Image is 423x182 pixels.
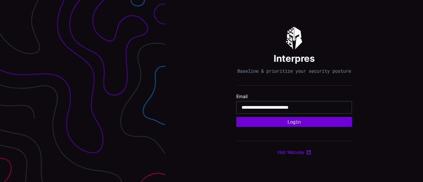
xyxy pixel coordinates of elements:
[274,53,315,64] h1: Interpres
[236,93,352,99] label: Email
[236,117,352,127] button: Login
[338,108,343,113] img: npw-badge-icon-locked.svg
[237,68,351,74] p: Baseline & prioritize your security posture
[277,149,311,155] a: Visit Website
